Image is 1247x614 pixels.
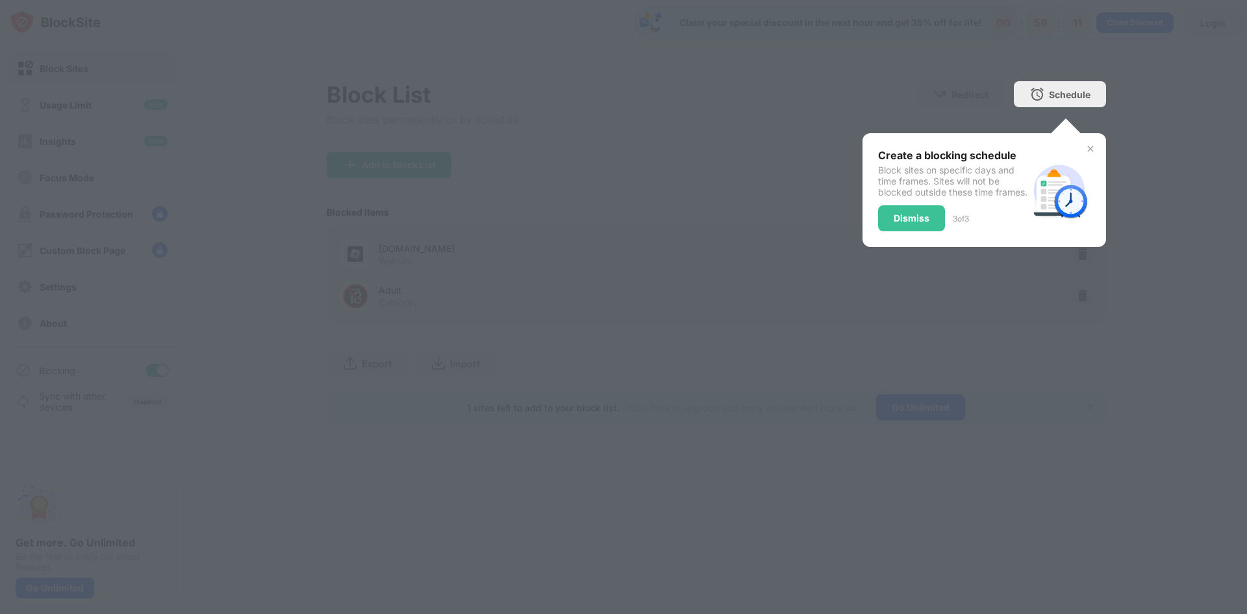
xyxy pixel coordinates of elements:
img: x-button.svg [1085,144,1096,154]
div: 3 of 3 [953,214,969,224]
div: Create a blocking schedule [878,149,1028,162]
div: Schedule [1049,89,1090,100]
div: Block sites on specific days and time frames. Sites will not be blocked outside these time frames. [878,164,1028,198]
img: schedule.svg [1028,159,1090,222]
div: Dismiss [894,213,929,224]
